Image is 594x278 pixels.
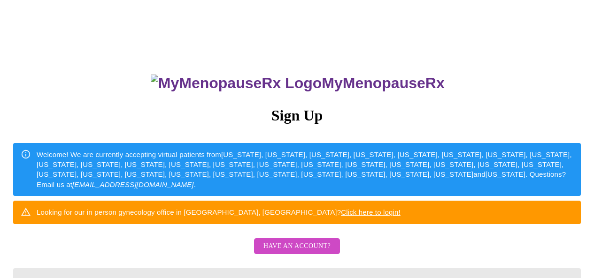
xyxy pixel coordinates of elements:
[13,107,581,124] h3: Sign Up
[15,75,581,92] h3: MyMenopauseRx
[151,75,322,92] img: MyMenopauseRx Logo
[254,238,340,255] button: Have an account?
[72,180,194,188] em: [EMAIL_ADDRESS][DOMAIN_NAME]
[341,208,401,216] a: Click here to login!
[263,240,331,252] span: Have an account?
[37,146,573,194] div: Welcome! We are currently accepting virtual patients from [US_STATE], [US_STATE], [US_STATE], [US...
[37,203,401,221] div: Looking for our in person gynecology office in [GEOGRAPHIC_DATA], [GEOGRAPHIC_DATA]?
[252,248,342,256] a: Have an account?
